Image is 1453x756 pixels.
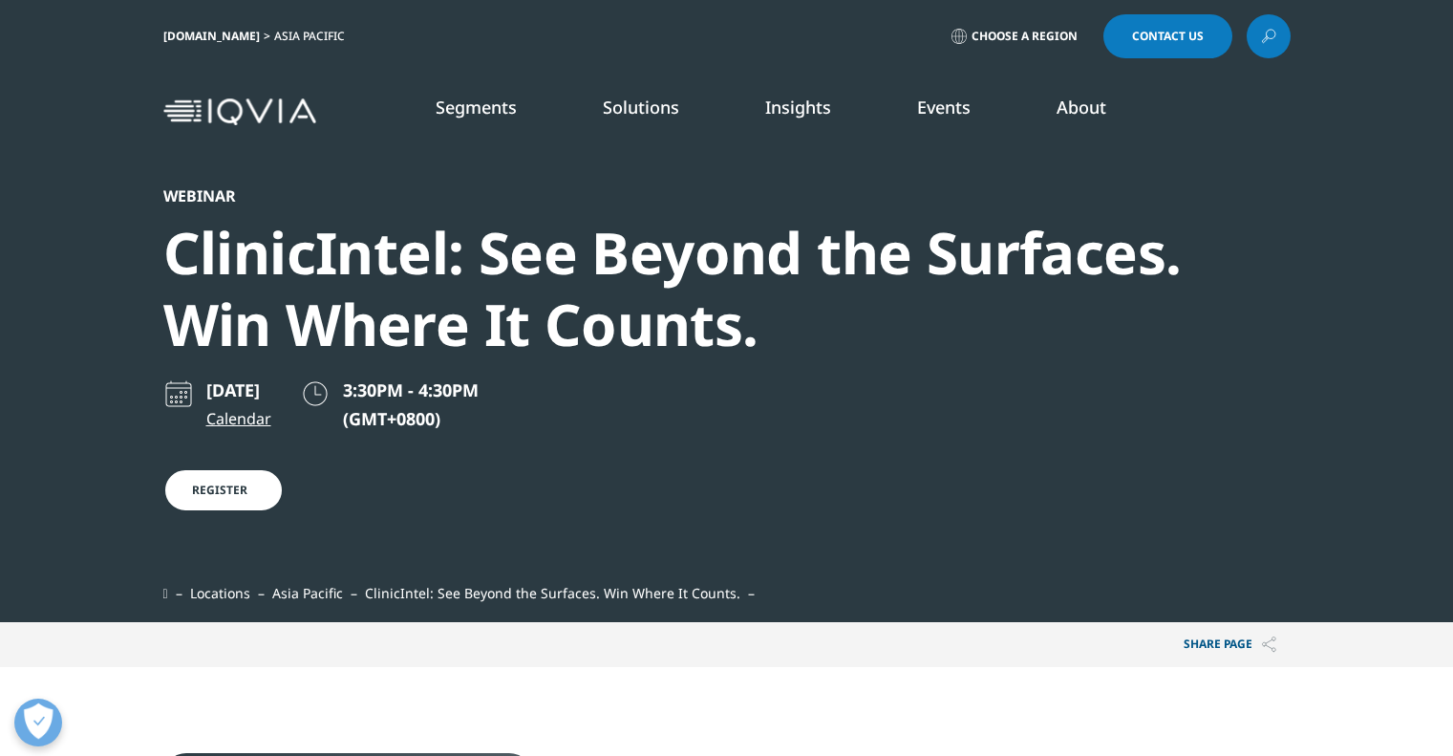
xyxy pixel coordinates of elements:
span: Contact Us [1132,31,1204,42]
img: IQVIA Healthcare Information Technology and Pharma Clinical Research Company [163,98,316,126]
a: Calendar [206,407,271,430]
a: Asia Pacific [272,584,343,602]
nav: Primary [324,67,1291,157]
a: Segments [436,96,517,119]
a: Solutions [603,96,679,119]
a: Locations [190,584,250,602]
img: calendar [163,378,194,409]
p: Share PAGE [1169,622,1291,667]
button: Share PAGEShare PAGE [1169,622,1291,667]
p: [DATE] [206,378,271,401]
div: Webinar [163,186,1187,205]
div: Asia Pacific [274,29,353,44]
a: Insights [765,96,831,119]
span: Choose a Region [972,29,1078,44]
div: ClinicIntel: See Beyond the Surfaces. Win Where It Counts. [163,217,1187,360]
a: Events [917,96,971,119]
button: Open Preferences [14,699,62,746]
p: (GMT+0800) [343,407,479,430]
img: Share PAGE [1262,637,1276,653]
span: 3:30PM - 4:30PM [343,378,479,401]
a: Contact Us [1103,14,1232,58]
img: clock [300,378,331,409]
a: Register [163,468,284,512]
a: [DOMAIN_NAME] [163,28,260,44]
a: About [1057,96,1106,119]
span: ClinicIntel: See Beyond the Surfaces. Win Where It Counts. [365,584,740,602]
